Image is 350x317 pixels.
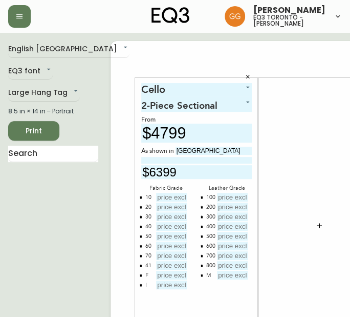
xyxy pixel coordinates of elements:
span: [PERSON_NAME] [253,6,325,14]
div: 500 [206,232,215,242]
div: 800 [206,261,215,271]
input: price excluding $ [217,203,248,211]
input: price excluding $ [156,222,187,231]
div: 100 [206,193,215,203]
button: Print [8,121,59,141]
div: 700 [206,251,215,261]
h5: eq3 toronto - [PERSON_NAME] [253,14,325,27]
div: EQ3 font [8,63,53,80]
input: price excluding $ [217,242,248,250]
input: fabric/leather and leg [176,147,252,155]
div: 40 [145,222,151,232]
input: price excluding $ [217,251,248,260]
input: price excluding $ [217,222,248,231]
input: price excluding $ [156,261,187,270]
input: price excluding $ [217,193,248,202]
input: price excluding $ [156,251,187,260]
input: price excluding $ [141,165,252,179]
div: English [GEOGRAPHIC_DATA] [8,41,129,58]
div: I [145,281,147,290]
input: price excluding $ [156,193,187,202]
div: 41 [145,261,151,271]
input: price excluding $ [217,271,248,280]
input: price excluding $ [217,232,248,241]
input: price excluding $ [217,261,248,270]
img: dbfc93a9366efef7dcc9a31eef4d00a7 [225,6,245,27]
input: price excluding $ [156,203,187,211]
input: price excluding $ [156,232,187,241]
div: 2-Piece Sectional [141,96,252,112]
div: 50 [145,232,151,242]
div: 600 [206,242,215,251]
div: 10 [145,193,151,203]
input: price excluding $ [156,271,187,280]
div: Cello [141,83,252,96]
input: price excluding $ [156,242,187,250]
span: As shown in [141,147,176,156]
div: 70 [145,251,151,261]
input: Search [8,146,98,162]
span: Print [16,125,51,137]
div: 200 [206,203,215,212]
div: Leather Grade [202,184,252,193]
input: price excluding $ [156,212,187,221]
div: M [206,271,211,281]
input: price excluding $ [217,212,248,221]
div: F [145,271,148,281]
div: 400 [206,222,215,232]
div: 300 [206,212,215,222]
div: 30 [145,212,151,222]
div: 8.5 in × 14 in – Portrait [8,107,98,116]
div: Large Hang Tag [8,85,80,102]
img: logo [151,7,189,24]
div: 60 [145,242,151,251]
div: Fabric Grade [141,184,191,193]
input: price excluding $ [156,281,187,289]
div: 20 [145,203,151,212]
input: price excluding $ [141,124,252,143]
div: From [141,116,252,124]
